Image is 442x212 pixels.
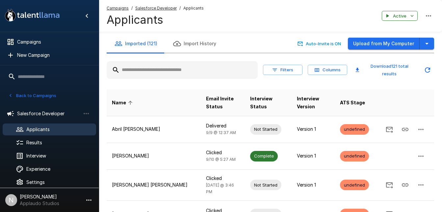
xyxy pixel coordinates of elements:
[382,11,418,21] button: Active
[206,157,236,162] span: 9/10 @ 5:27 AM
[183,5,204,12] span: Applicants
[206,183,234,194] span: [DATE] @ 3:46 PM
[206,95,240,111] span: Email Invite Status
[250,95,286,111] span: Interview Status
[250,153,278,159] span: Complete
[250,126,281,132] span: Not Started
[381,126,397,131] span: Send Invitation
[206,175,240,182] p: Clicked
[112,153,195,159] p: [PERSON_NAME]
[206,149,240,156] p: Clicked
[297,182,329,188] p: Version 1
[340,99,365,107] span: ATS Stage
[348,38,420,50] button: Upload from My Computer
[297,95,329,111] span: Interview Version
[206,130,236,135] span: 9/9 @ 12:37 AM
[107,6,129,11] u: Campaigns
[297,126,329,132] p: Version 1
[107,13,204,27] h4: Applicants
[165,34,224,53] button: Import History
[340,153,369,159] span: undefined
[381,182,397,187] span: Send Invitation
[340,182,369,188] span: undefined
[263,65,302,75] button: Filters
[397,182,413,187] span: Copy Interview Link
[296,39,343,49] button: Auto-Invite is ON
[297,153,329,159] p: Version 1
[107,34,165,53] button: Imported (121)
[206,123,240,129] p: Delivered
[112,99,135,107] span: Name
[352,61,418,79] button: Download121 total results
[179,5,181,12] span: /
[112,182,195,188] p: [PERSON_NAME] [PERSON_NAME]
[397,126,413,131] span: Copy Interview Link
[250,182,281,188] span: Not Started
[112,126,195,132] p: Abril [PERSON_NAME]
[421,63,434,77] button: Updated Today - 3:03 PM
[135,6,177,11] u: Salesforce Developer
[308,65,347,75] button: Columns
[340,126,369,132] span: undefined
[131,5,133,12] span: /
